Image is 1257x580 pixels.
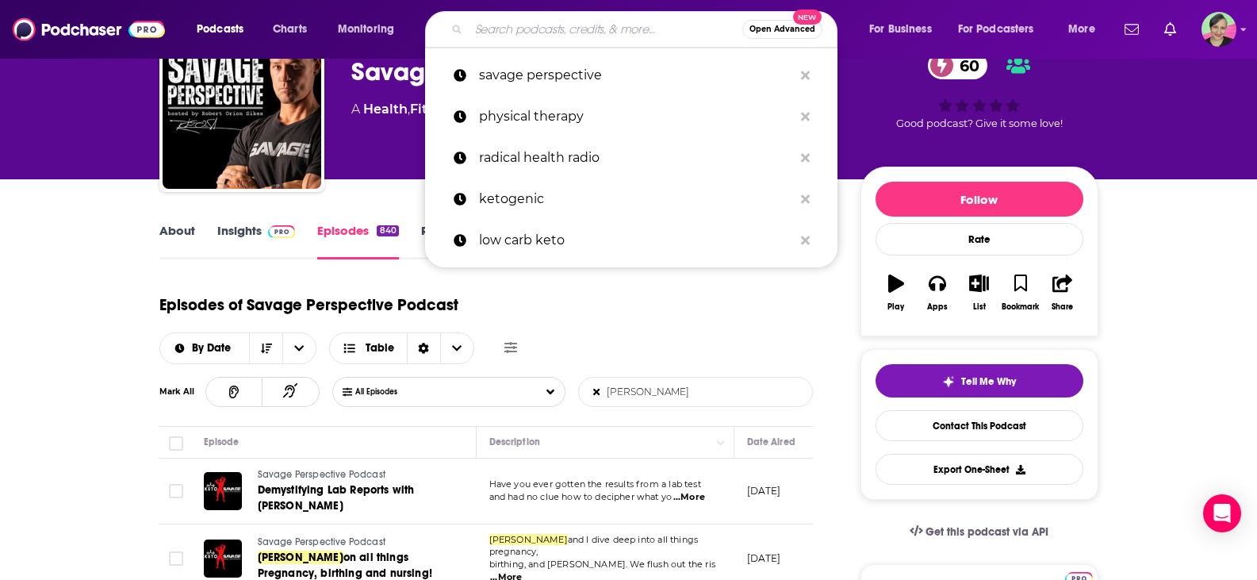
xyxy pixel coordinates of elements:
div: A podcast [351,100,563,119]
a: Charts [263,17,316,42]
button: open menu [186,17,264,42]
div: List [973,302,986,312]
div: Date Aired [747,432,795,451]
img: tell me why sparkle [942,375,955,388]
span: on all things Pregnancy, birthing and nursing! [258,551,432,580]
span: Get this podcast via API [926,525,1048,539]
span: For Podcasters [958,18,1034,40]
h1: Episodes of Savage Perspective Podcast [159,295,458,315]
div: Bookmark [1002,302,1039,312]
span: By Date [192,343,236,354]
span: 60 [944,52,987,79]
p: low carb keto [479,220,793,261]
span: [PERSON_NAME] [489,534,568,545]
div: Share [1052,302,1073,312]
button: Export One-Sheet [876,454,1083,485]
button: Choose List Listened [332,377,565,407]
a: Episodes840 [317,223,398,259]
button: open menu [948,17,1057,42]
span: Logged in as LizDVictoryBelt [1201,12,1236,47]
span: Toggle select row [169,484,183,498]
div: Mark All [159,388,205,396]
a: Demystifying Lab Reports with [PERSON_NAME] [258,482,448,514]
a: radical health radio [425,137,837,179]
p: ketogenic [479,179,793,220]
div: 840 [377,225,398,236]
a: Fitness [410,102,457,117]
button: Open AdvancedNew [742,20,822,39]
span: Open Advanced [749,25,815,33]
div: Episode [204,432,240,451]
a: savage perspective [425,55,837,96]
p: [DATE] [747,484,781,497]
h2: Choose List sort [159,332,317,364]
div: Description [489,432,540,451]
a: About [159,223,195,259]
button: Share [1041,264,1083,321]
a: ketogenic [425,179,837,220]
div: Open Intercom Messenger [1203,494,1241,532]
p: radical health radio [479,137,793,179]
span: , [408,102,410,117]
button: Follow [876,182,1083,217]
span: Good podcast? Give it some love! [896,117,1063,129]
button: open menu [160,343,250,354]
button: Play [876,264,917,321]
p: savage perspective [479,55,793,96]
img: Podchaser - Follow, Share and Rate Podcasts [13,14,165,44]
a: Show notifications dropdown [1118,16,1145,43]
a: Contact This Podcast [876,410,1083,441]
div: Apps [927,302,948,312]
span: Podcasts [197,18,243,40]
button: open menu [858,17,952,42]
span: Table [366,343,394,354]
span: and had no clue how to decipher what yo [489,491,673,502]
button: Column Actions [711,433,730,452]
div: 60Good podcast? Give it some love! [860,41,1098,140]
input: Search podcasts, credits, & more... [469,17,742,42]
div: Sort Direction [407,333,440,363]
span: birthing, and [PERSON_NAME]. We flush out the ris [489,559,715,570]
p: physical therapy [479,96,793,137]
div: Search podcasts, credits, & more... [440,11,853,48]
span: For Business [869,18,932,40]
a: Savage Perspective Podcast [258,468,448,482]
a: low carb keto [425,220,837,261]
a: 60 [928,52,987,79]
span: Tell Me Why [961,375,1016,388]
a: Health [363,102,408,117]
span: Toggle select row [169,551,183,566]
button: open menu [327,17,415,42]
img: User Profile [1201,12,1236,47]
p: [DATE] [747,551,781,565]
span: Demystifying Lab Reports with [PERSON_NAME] [258,483,415,513]
a: Show notifications dropdown [1158,16,1182,43]
span: Have you ever gotten the results from a lab test [489,478,701,490]
span: All Episodes [355,387,429,397]
span: ...More [673,491,705,504]
span: [PERSON_NAME] [258,551,343,564]
button: Sort Direction [249,333,282,363]
span: Charts [273,18,307,40]
a: physical therapy [425,96,837,137]
button: open menu [1057,17,1115,42]
span: Savage Perspective Podcast [258,469,385,480]
button: Apps [917,264,958,321]
img: Savage Perspective Podcast [163,30,321,189]
button: Choose View [329,332,474,364]
a: Reviews [421,223,467,259]
button: open menu [282,333,316,363]
a: Savage Perspective Podcast [258,536,448,550]
button: Show profile menu [1201,12,1236,47]
span: Monitoring [338,18,394,40]
a: InsightsPodchaser Pro [217,223,296,259]
span: Savage Perspective Podcast [258,536,385,547]
img: Podchaser Pro [268,225,296,238]
span: More [1068,18,1095,40]
span: New [793,10,822,25]
div: Play [887,302,904,312]
button: List [958,264,999,321]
